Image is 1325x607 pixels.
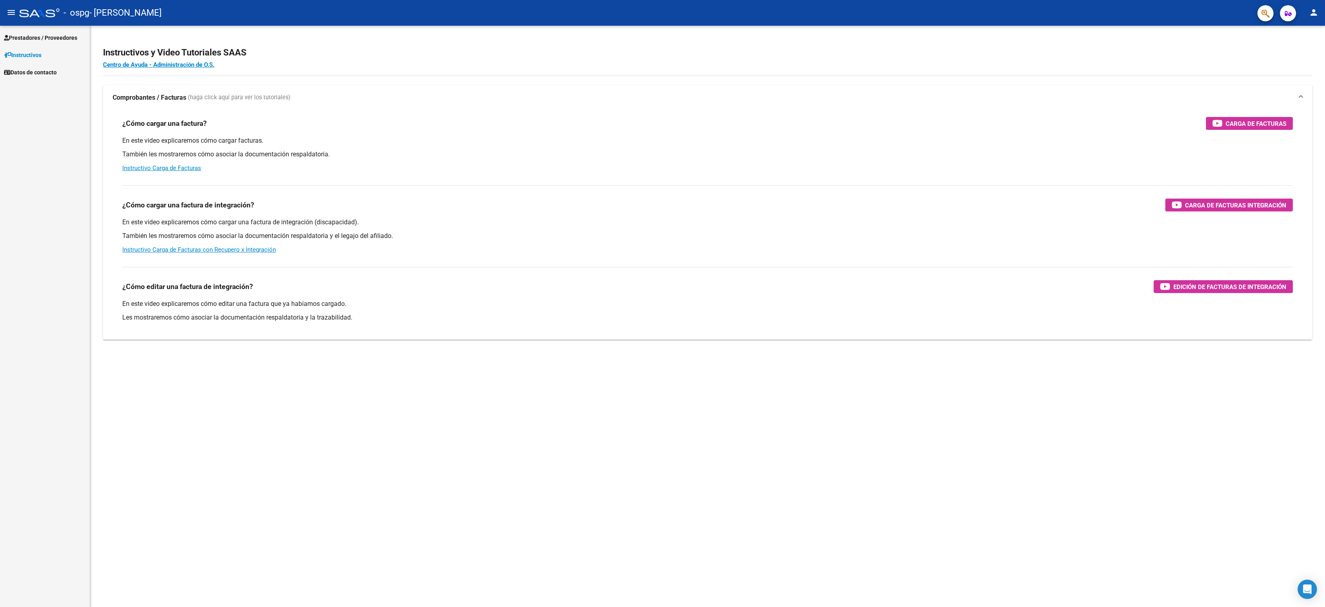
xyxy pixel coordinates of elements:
mat-icon: menu [6,8,16,17]
span: - [PERSON_NAME] [89,4,162,22]
button: Carga de Facturas Integración [1165,199,1293,211]
span: Datos de contacto [4,68,57,77]
p: Les mostraremos cómo asociar la documentación respaldatoria y la trazabilidad. [122,313,1293,322]
span: (haga click aquí para ver los tutoriales) [188,93,290,102]
h3: ¿Cómo editar una factura de integración? [122,281,253,292]
button: Edición de Facturas de integración [1154,280,1293,293]
a: Centro de Ayuda - Administración de O.S. [103,61,214,68]
span: Edición de Facturas de integración [1173,282,1286,292]
strong: Comprobantes / Facturas [113,93,186,102]
p: En este video explicaremos cómo cargar una factura de integración (discapacidad). [122,218,1293,227]
span: Carga de Facturas Integración [1185,200,1286,210]
button: Carga de Facturas [1206,117,1293,130]
h3: ¿Cómo cargar una factura? [122,118,207,129]
mat-expansion-panel-header: Comprobantes / Facturas (haga click aquí para ver los tutoriales) [103,85,1312,111]
span: - ospg [64,4,89,22]
a: Instructivo Carga de Facturas [122,164,201,172]
span: Carga de Facturas [1226,119,1286,129]
p: En este video explicaremos cómo cargar facturas. [122,136,1293,145]
p: En este video explicaremos cómo editar una factura que ya habíamos cargado. [122,299,1293,308]
p: También les mostraremos cómo asociar la documentación respaldatoria y el legajo del afiliado. [122,232,1293,240]
p: También les mostraremos cómo asociar la documentación respaldatoria. [122,150,1293,159]
h2: Instructivos y Video Tutoriales SAAS [103,45,1312,60]
div: Comprobantes / Facturas (haga click aquí para ver los tutoriales) [103,111,1312,340]
a: Instructivo Carga de Facturas con Recupero x Integración [122,246,276,253]
div: Open Intercom Messenger [1298,580,1317,599]
h3: ¿Cómo cargar una factura de integración? [122,199,254,211]
mat-icon: person [1309,8,1319,17]
span: Prestadores / Proveedores [4,33,77,42]
span: Instructivos [4,51,41,59]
